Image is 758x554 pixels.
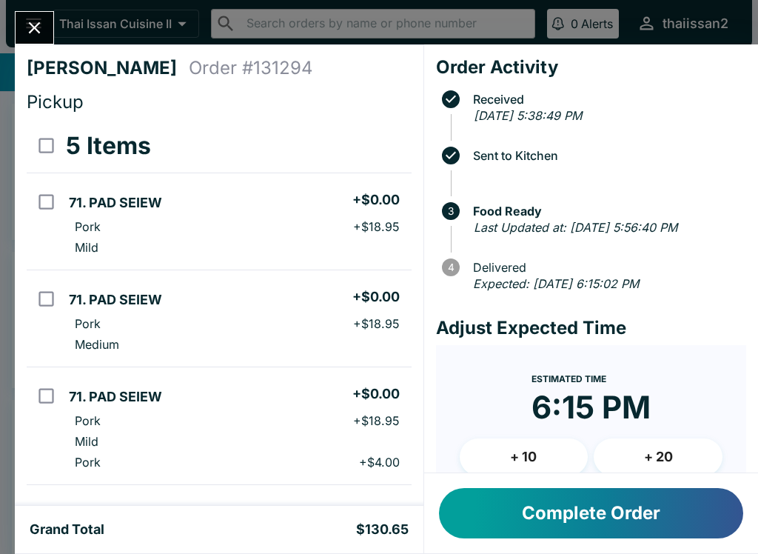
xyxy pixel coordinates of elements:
[352,385,400,403] h5: + $0.00
[30,521,104,538] h5: Grand Total
[75,240,98,255] p: Mild
[448,205,454,217] text: 3
[466,93,746,106] span: Received
[75,413,101,428] p: Pork
[69,194,162,212] h5: 71. PAD SEIEW
[27,91,84,113] span: Pickup
[460,438,588,475] button: + 10
[353,219,400,234] p: + $18.95
[69,291,162,309] h5: 71. PAD SEIEW
[466,261,746,274] span: Delivered
[531,388,651,427] time: 6:15 PM
[27,57,189,79] h4: [PERSON_NAME]
[353,316,400,331] p: + $18.95
[466,149,746,162] span: Sent to Kitchen
[356,521,409,538] h5: $130.65
[16,12,53,44] button: Close
[594,438,722,475] button: + 20
[474,108,582,123] em: [DATE] 5:38:49 PM
[352,503,400,521] h5: + $0.00
[75,316,101,331] p: Pork
[352,191,400,209] h5: + $0.00
[447,261,454,273] text: 4
[474,220,677,235] em: Last Updated at: [DATE] 5:56:40 PM
[359,455,400,470] p: + $4.00
[531,373,606,384] span: Estimated Time
[473,276,639,291] em: Expected: [DATE] 6:15:02 PM
[466,204,746,218] span: Food Ready
[66,131,151,161] h3: 5 Items
[439,488,743,538] button: Complete Order
[352,288,400,306] h5: + $0.00
[436,317,746,339] h4: Adjust Expected Time
[75,434,98,449] p: Mild
[189,57,313,79] h4: Order # 131294
[436,56,746,79] h4: Order Activity
[75,219,101,234] p: Pork
[75,455,101,470] p: Pork
[69,388,162,406] h5: 71. PAD SEIEW
[75,337,119,352] p: Medium
[353,413,400,428] p: + $18.95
